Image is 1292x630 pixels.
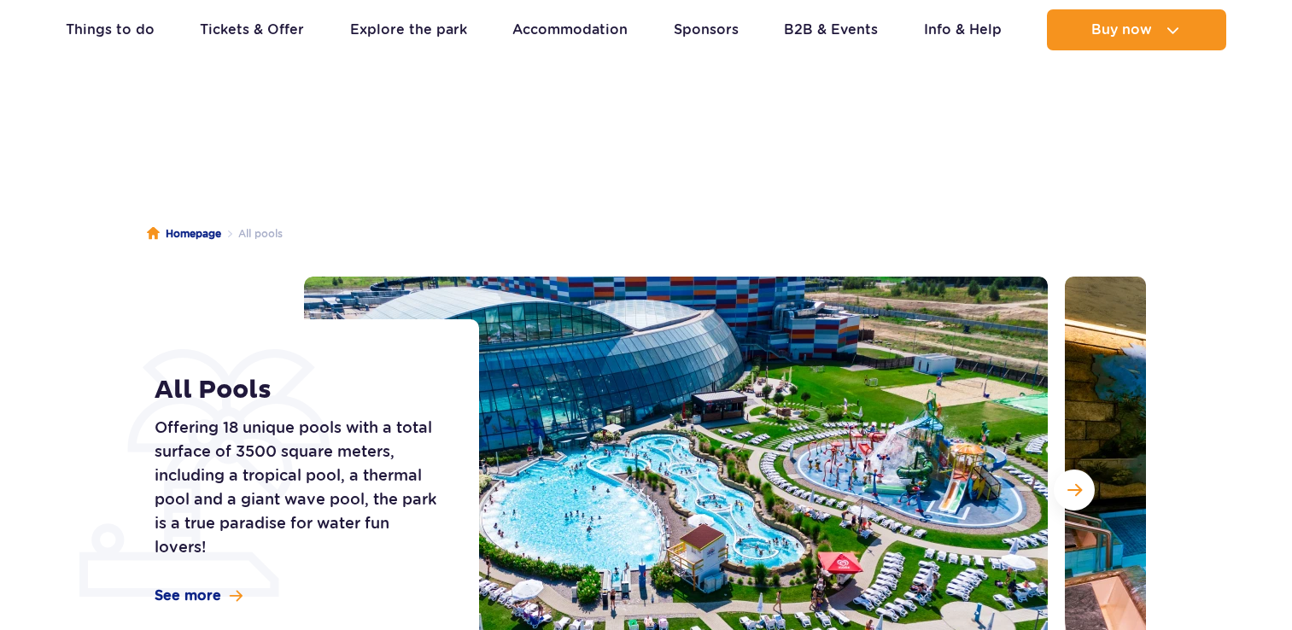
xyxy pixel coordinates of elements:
h1: All Pools [155,375,441,405]
a: Things to do [66,9,155,50]
a: Tickets & Offer [200,9,304,50]
button: Next slide [1054,470,1095,510]
p: Offering 18 unique pools with a total surface of 3500 square meters, including a tropical pool, a... [155,416,441,559]
span: Buy now [1091,22,1152,38]
a: Explore the park [350,9,467,50]
a: B2B & Events [784,9,878,50]
span: See more [155,586,221,605]
a: Info & Help [924,9,1002,50]
li: All pools [221,225,283,242]
button: Buy now [1047,9,1226,50]
a: Homepage [147,225,221,242]
a: Accommodation [512,9,628,50]
a: See more [155,586,243,605]
a: Sponsors [674,9,739,50]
